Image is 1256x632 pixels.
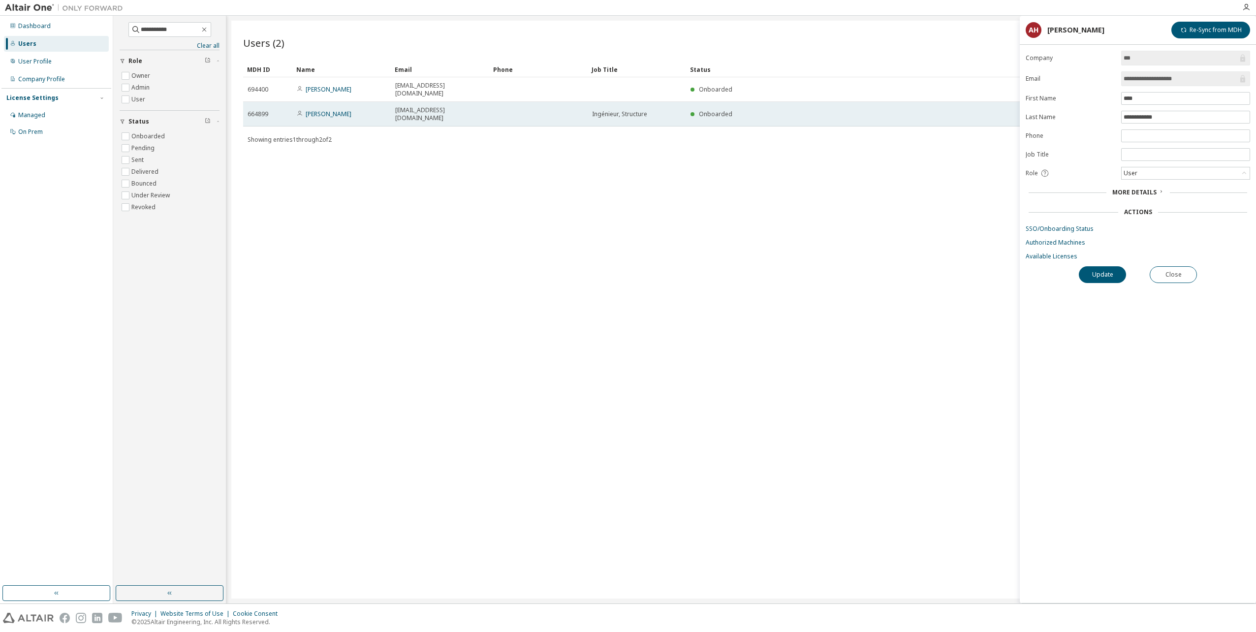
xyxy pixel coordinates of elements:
[18,111,45,119] div: Managed
[128,118,149,126] span: Status
[76,613,86,623] img: instagram.svg
[1026,95,1115,102] label: First Name
[18,75,65,83] div: Company Profile
[592,62,682,77] div: Job Title
[1047,26,1104,34] div: [PERSON_NAME]
[1026,169,1038,177] span: Role
[1026,113,1115,121] label: Last Name
[131,618,283,626] p: © 2025 Altair Engineering, Inc. All Rights Reserved.
[306,85,351,94] a: [PERSON_NAME]
[699,85,732,94] span: Onboarded
[131,178,158,190] label: Bounced
[3,613,54,623] img: altair_logo.svg
[306,110,351,118] a: [PERSON_NAME]
[1124,208,1152,216] div: Actions
[1112,188,1157,196] span: More Details
[131,610,160,618] div: Privacy
[1026,253,1250,260] a: Available Licenses
[128,57,142,65] span: Role
[493,62,584,77] div: Phone
[160,610,233,618] div: Website Terms of Use
[296,62,387,77] div: Name
[5,3,128,13] img: Altair One
[120,50,220,72] button: Role
[1026,75,1115,83] label: Email
[592,110,647,118] span: Ingénieur, Structure
[108,613,123,623] img: youtube.svg
[247,62,288,77] div: MDH ID
[131,201,157,213] label: Revoked
[395,82,485,97] span: [EMAIL_ADDRESS][DOMAIN_NAME]
[18,22,51,30] div: Dashboard
[1026,54,1115,62] label: Company
[395,62,485,77] div: Email
[699,110,732,118] span: Onboarded
[1026,22,1041,38] div: AH
[60,613,70,623] img: facebook.svg
[248,86,268,94] span: 694400
[131,94,147,105] label: User
[1026,225,1250,233] a: SSO/Onboarding Status
[6,94,59,102] div: License Settings
[1026,239,1250,247] a: Authorized Machines
[131,82,152,94] label: Admin
[248,110,268,118] span: 664899
[233,610,283,618] div: Cookie Consent
[243,36,284,50] span: Users (2)
[131,166,160,178] label: Delivered
[131,190,172,201] label: Under Review
[205,57,211,65] span: Clear filter
[120,111,220,132] button: Status
[205,118,211,126] span: Clear filter
[1171,22,1250,38] button: Re-Sync from MDH
[1079,266,1126,283] button: Update
[92,613,102,623] img: linkedin.svg
[131,70,152,82] label: Owner
[131,142,157,154] label: Pending
[395,106,485,122] span: [EMAIL_ADDRESS][DOMAIN_NAME]
[120,42,220,50] a: Clear all
[1150,266,1197,283] button: Close
[1026,151,1115,158] label: Job Title
[1122,168,1139,179] div: User
[1026,132,1115,140] label: Phone
[131,130,167,142] label: Onboarded
[18,128,43,136] div: On Prem
[131,154,146,166] label: Sent
[248,135,332,144] span: Showing entries 1 through 2 of 2
[18,58,52,65] div: User Profile
[1122,167,1250,179] div: User
[18,40,36,48] div: Users
[690,62,1188,77] div: Status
